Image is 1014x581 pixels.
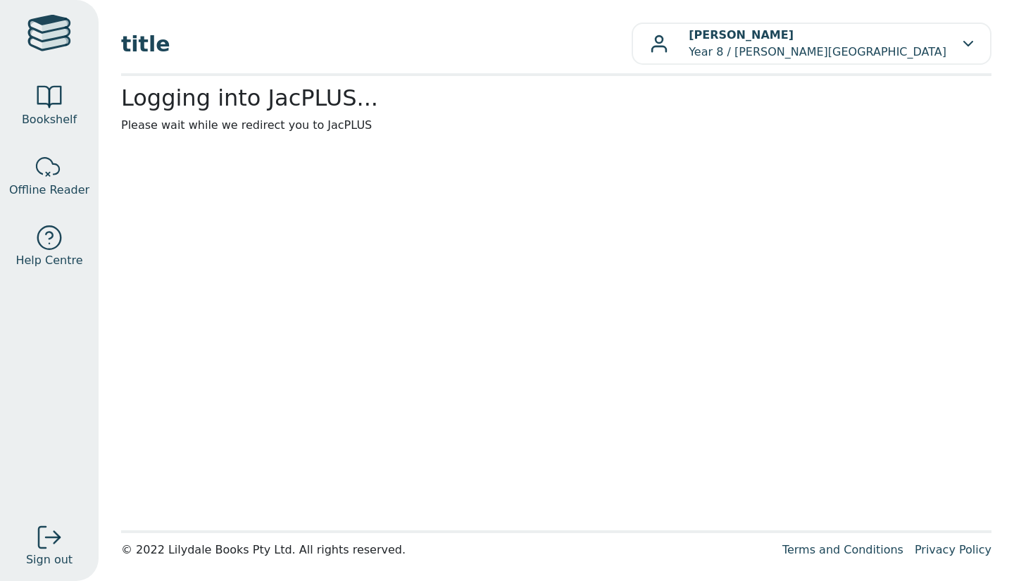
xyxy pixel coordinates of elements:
a: Terms and Conditions [782,543,903,556]
button: [PERSON_NAME]Year 8 / [PERSON_NAME][GEOGRAPHIC_DATA] [632,23,991,65]
p: Year 8 / [PERSON_NAME][GEOGRAPHIC_DATA] [689,27,946,61]
div: © 2022 Lilydale Books Pty Ltd. All rights reserved. [121,542,771,558]
h2: Logging into JacPLUS... [121,85,991,111]
p: Please wait while we redirect you to JacPLUS [121,117,991,134]
a: Privacy Policy [915,543,991,556]
span: Bookshelf [22,111,77,128]
span: Offline Reader [9,182,89,199]
span: Help Centre [15,252,82,269]
span: Sign out [26,551,73,568]
span: title [121,28,632,60]
b: [PERSON_NAME] [689,28,794,42]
